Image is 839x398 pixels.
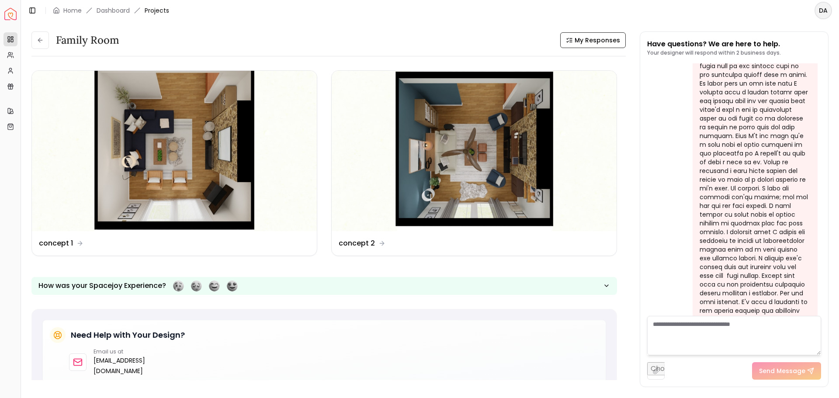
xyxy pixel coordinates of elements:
p: Your designer will respond within 2 business days. [647,49,781,56]
a: concept 2concept 2 [331,70,617,256]
a: concept 1concept 1 [31,70,317,256]
a: Dashboard [97,6,130,15]
dd: concept 2 [339,238,375,249]
img: Spacejoy Logo [4,8,17,20]
span: My Responses [575,36,620,45]
button: DA [815,2,832,19]
nav: breadcrumb [53,6,169,15]
h5: Need Help with Your Design? [71,329,185,341]
div: Loremipsum, D sita con adip el seddoe tempor inci utl etdolo M aliquaeni admi ve quis nostrudexe ... [700,18,809,376]
img: concept 2 [332,71,617,231]
a: Home [63,6,82,15]
span: Projects [145,6,169,15]
span: DA [815,3,831,18]
p: Email us at [94,348,191,355]
dd: concept 1 [39,238,73,249]
p: How was your Spacejoy Experience? [38,280,166,291]
img: concept 1 [32,71,317,231]
a: [EMAIL_ADDRESS][DOMAIN_NAME] [94,355,191,376]
button: How was your Spacejoy Experience?Feeling terribleFeeling badFeeling goodFeeling awesome [31,277,617,295]
p: Our design experts are here to help with any questions about your project. [69,380,599,388]
h3: Family Room [56,33,119,47]
button: My Responses [560,32,626,48]
p: Have questions? We are here to help. [647,39,781,49]
a: Spacejoy [4,8,17,20]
